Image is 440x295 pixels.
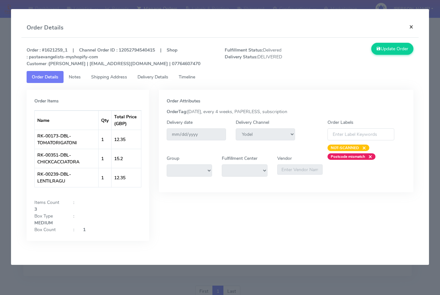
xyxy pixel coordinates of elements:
strong: MEDIUM [34,220,53,226]
strong: 3 [34,206,37,212]
input: Enter Vendor Name [277,164,323,175]
strong: Customer : [27,61,49,67]
span: Order Details [32,74,58,80]
label: Delivery date [167,119,193,126]
label: Group [167,155,179,162]
strong: NOT-SCANNED [331,145,359,150]
strong: 1 [83,227,86,233]
span: Timeline [179,74,195,80]
button: Close [404,18,419,35]
div: [DATE], every 4 weeks, PAPERLESS, subscription [162,108,410,115]
strong: OrderTag: [167,109,187,115]
td: 1 [99,130,112,149]
td: 12.35 [112,168,141,187]
h4: Order Details [27,23,64,32]
td: RK-00173-DBL-TOMATORIGATONI [35,130,99,149]
th: Total Price (GBP) [112,111,141,130]
td: 1 [99,149,112,168]
div: : [68,199,78,206]
div: Items Count [30,199,68,206]
th: Name [35,111,99,130]
td: 15.2 [112,149,141,168]
label: Vendor [277,155,292,162]
td: 1 [99,168,112,187]
strong: Order Items [34,98,59,104]
span: × [359,145,366,151]
strong: Fulfillment Status: [225,47,263,53]
td: 12.35 [112,130,141,149]
strong: Order Attributes [167,98,200,104]
div: Box Type [30,213,68,219]
td: RK-00351-DBL-CHICKCACCIATORA [35,149,99,168]
strong: Order : #1621259_1 | Channel Order ID : 12052794540415 | Shop : pastaevangelists-myshopify-com [P... [27,47,200,67]
div: : [68,213,78,219]
span: Shipping Address [91,74,127,80]
label: Order Labels [327,119,353,126]
ul: Tabs [27,71,413,83]
input: Enter Label Keywords [327,128,394,140]
span: Delivered DELIVERED [220,47,319,67]
span: Delivery Details [137,74,168,80]
label: Fulfillment Center [222,155,257,162]
strong: Delivery Status: [225,54,257,60]
th: Qty [99,111,112,130]
div: Box Count [30,226,68,233]
label: Delivery Channel [236,119,269,126]
span: × [365,153,372,160]
strong: Postcode mismatch [331,154,365,159]
div: : [68,226,78,233]
span: Notes [69,74,81,80]
button: Update Order [371,43,413,55]
td: RK-00239-DBL-LENTILRAGU [35,168,99,187]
